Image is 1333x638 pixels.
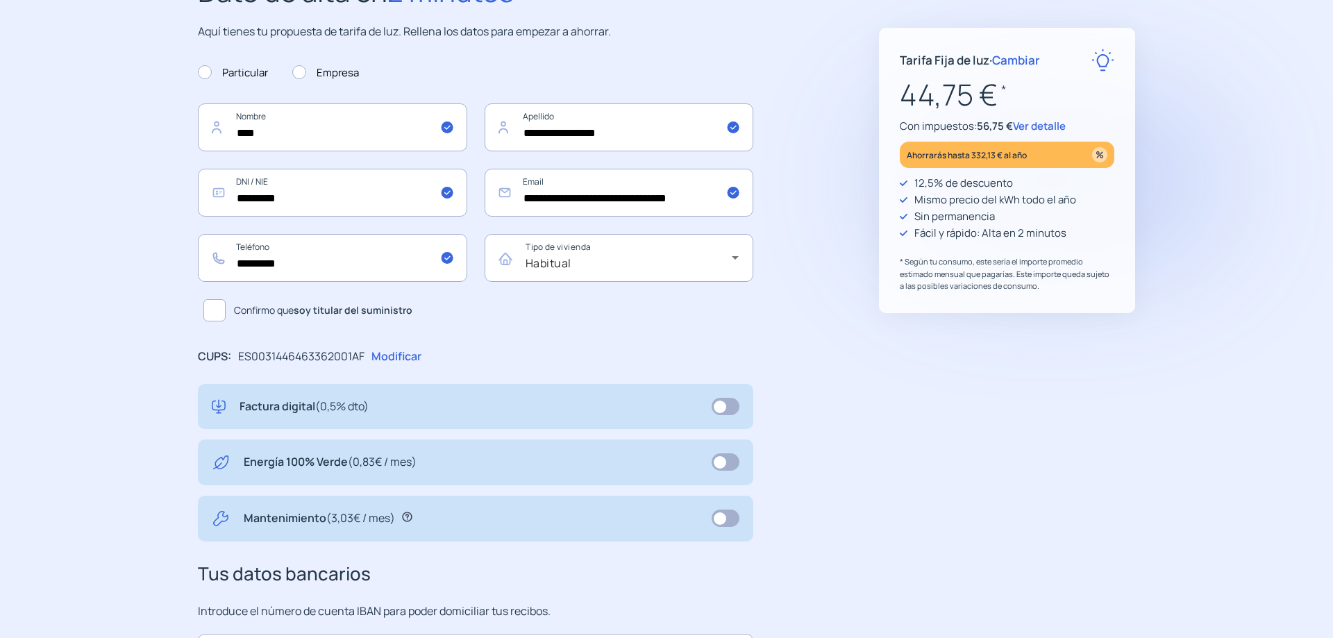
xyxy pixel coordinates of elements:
p: 12,5% de descuento [914,175,1013,192]
p: Ahorrarás hasta 332,13 € al año [907,147,1027,163]
img: energy-green.svg [212,453,230,471]
img: tool.svg [212,510,230,528]
p: ES0031446463362001AF [238,348,364,366]
p: * Según tu consumo, este sería el importe promedio estimado mensual que pagarías. Este importe qu... [900,255,1114,292]
h3: Tus datos bancarios [198,560,753,589]
span: Habitual [526,255,571,271]
b: soy titular del suministro [294,303,412,317]
p: Fácil y rápido: Alta en 2 minutos [914,225,1066,242]
p: Factura digital [240,398,369,416]
span: Confirmo que [234,303,412,318]
p: 44,75 € [900,72,1114,118]
span: (3,03€ / mes) [326,510,395,526]
mat-label: Tipo de vivienda [526,242,591,253]
span: (0,83€ / mes) [348,454,417,469]
span: 56,75 € [977,119,1013,133]
label: Empresa [292,65,359,81]
p: Introduce el número de cuenta IBAN para poder domiciliar tus recibos. [198,603,753,621]
p: Tarifa Fija de luz · [900,51,1040,69]
p: Con impuestos: [900,118,1114,135]
span: Cambiar [992,52,1040,68]
p: Energía 100% Verde [244,453,417,471]
label: Particular [198,65,268,81]
img: digital-invoice.svg [212,398,226,416]
p: Aquí tienes tu propuesta de tarifa de luz. Rellena los datos para empezar a ahorrar. [198,23,753,41]
p: Mismo precio del kWh todo el año [914,192,1076,208]
span: (0,5% dto) [315,398,369,414]
p: CUPS: [198,348,231,366]
img: rate-E.svg [1091,49,1114,72]
p: Sin permanencia [914,208,995,225]
img: percentage_icon.svg [1092,147,1107,162]
span: Ver detalle [1013,119,1066,133]
p: Modificar [371,348,421,366]
p: Mantenimiento [244,510,395,528]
